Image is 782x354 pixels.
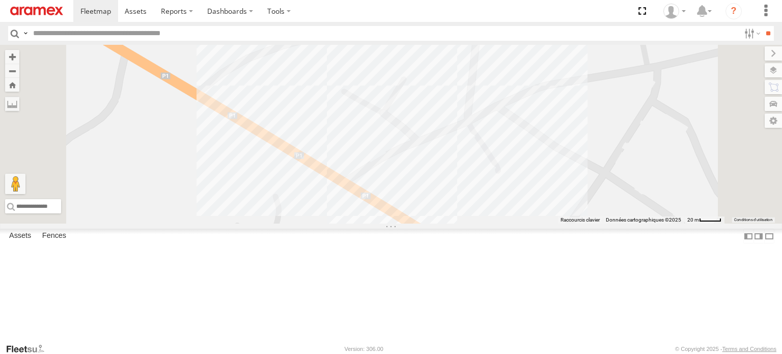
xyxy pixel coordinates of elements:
button: Échelle de la carte : 20 m pour 40 pixels [684,216,724,224]
label: Fences [37,229,71,243]
div: Hassene Zaouali [660,4,689,19]
i: ? [725,3,742,19]
img: aramex-logo.svg [10,7,63,15]
label: Search Filter Options [740,26,762,41]
label: Dock Summary Table to the Left [743,229,753,243]
span: Données cartographiques ©2025 [606,217,681,223]
div: © Copyright 2025 - [675,346,776,352]
label: Hide Summary Table [764,229,774,243]
label: Dock Summary Table to the Right [753,229,764,243]
a: Visit our Website [6,344,52,354]
label: Measure [5,97,19,111]
label: Map Settings [765,114,782,128]
label: Search Query [21,26,30,41]
button: Zoom out [5,64,19,78]
div: Version: 306.00 [345,346,383,352]
span: 20 m [687,217,699,223]
button: Zoom in [5,50,19,64]
button: Faites glisser Pegman sur la carte pour ouvrir Street View [5,174,25,194]
a: Terms and Conditions [722,346,776,352]
label: Assets [4,229,36,243]
button: Raccourcis clavier [561,216,600,224]
a: Conditions d'utilisation (s'ouvre dans un nouvel onglet) [734,218,773,222]
button: Zoom Home [5,78,19,92]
